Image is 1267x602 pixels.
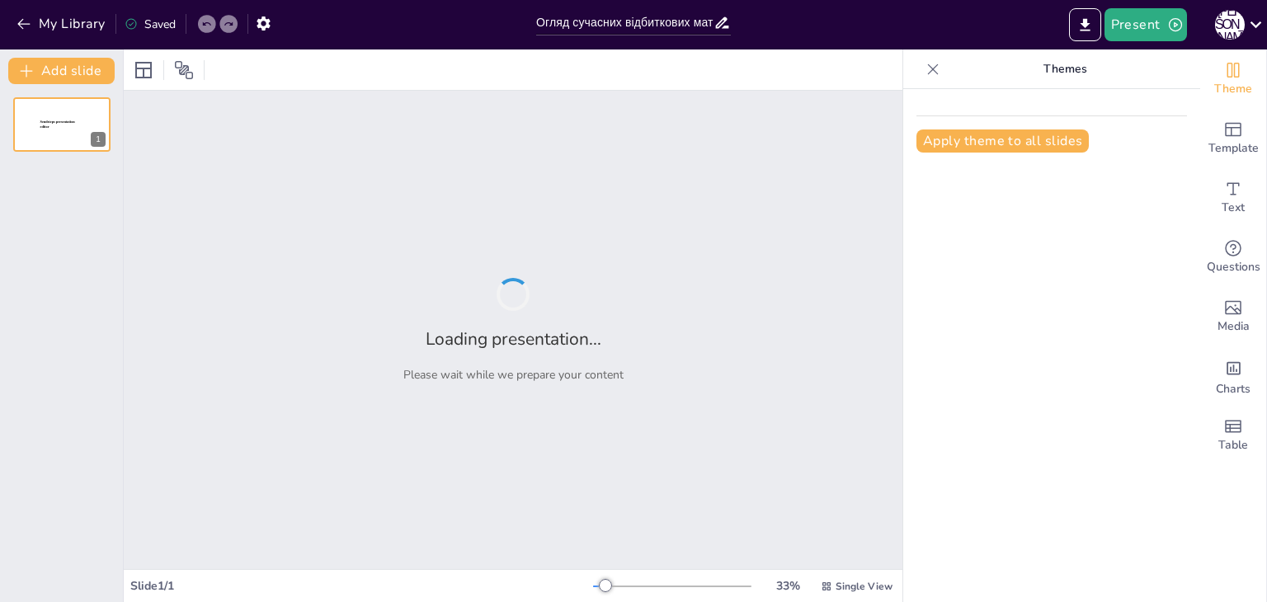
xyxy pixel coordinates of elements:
div: 1 [91,132,106,147]
span: Text [1222,199,1245,217]
p: Please wait while we prepare your content [403,367,624,383]
div: Add text boxes [1200,168,1266,228]
span: Template [1208,139,1259,158]
button: Export to PowerPoint [1069,8,1101,41]
div: Add ready made slides [1200,109,1266,168]
div: Layout [130,57,157,83]
span: Media [1218,317,1250,336]
div: Saved [125,16,176,32]
span: Sendsteps presentation editor [40,120,75,129]
button: Present [1105,8,1187,41]
span: Single View [836,580,893,593]
div: Add images, graphics, shapes or video [1200,287,1266,346]
input: Insert title [536,11,714,35]
p: Themes [946,49,1184,89]
span: Table [1218,436,1248,454]
div: Slide 1 / 1 [130,578,593,594]
span: Theme [1214,80,1252,98]
div: Get real-time input from your audience [1200,228,1266,287]
h2: Loading presentation... [426,327,601,350]
span: Position [174,60,194,80]
button: Add slide [8,58,115,84]
div: Change the overall theme [1200,49,1266,109]
span: Charts [1216,380,1251,398]
span: Questions [1207,258,1260,276]
button: С [PERSON_NAME] [1215,8,1245,41]
div: 1 [13,97,111,152]
div: Add a table [1200,406,1266,465]
div: С [PERSON_NAME] [1215,10,1245,40]
button: My Library [12,11,112,37]
div: Add charts and graphs [1200,346,1266,406]
div: 33 % [768,578,808,594]
button: Apply theme to all slides [916,129,1089,153]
